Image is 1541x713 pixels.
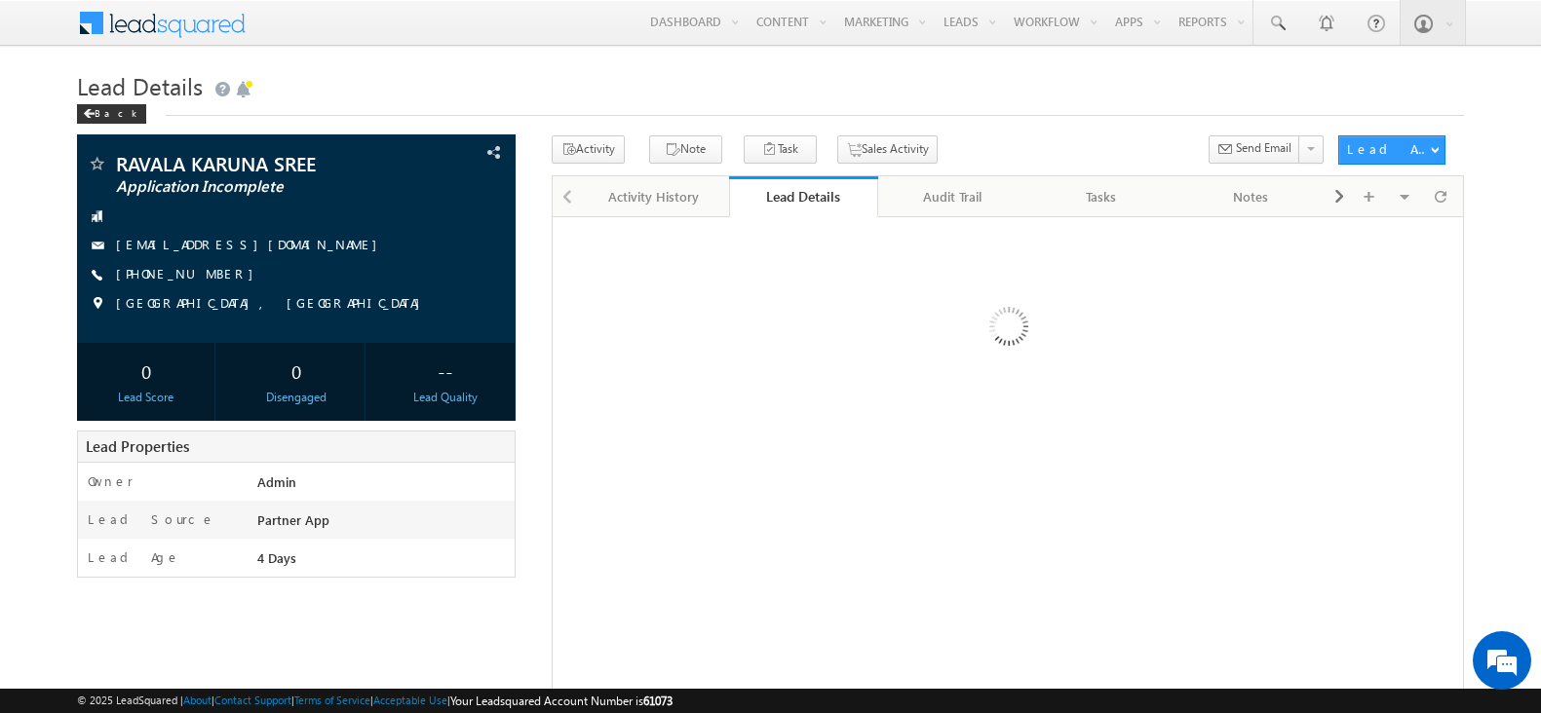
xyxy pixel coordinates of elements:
[373,694,447,706] a: Acceptable Use
[450,694,673,708] span: Your Leadsquared Account Number is
[116,154,388,173] span: RAVALA KARUNA SREE
[183,694,212,706] a: About
[116,236,387,252] a: [EMAIL_ADDRESS][DOMAIN_NAME]
[232,353,360,389] div: 0
[77,70,203,101] span: Lead Details
[1347,140,1430,158] div: Lead Actions
[878,176,1027,217] a: Audit Trail
[1027,176,1176,217] a: Tasks
[252,548,515,576] div: 4 Days
[552,135,625,164] button: Activity
[232,389,360,406] div: Disengaged
[214,694,291,706] a: Contact Support
[77,103,156,120] a: Back
[116,177,388,197] span: Application Incomplete
[88,510,215,528] label: Lead Source
[1209,135,1300,164] button: Send Email
[837,135,938,164] button: Sales Activity
[252,510,515,538] div: Partner App
[596,185,712,208] div: Activity History
[82,353,210,389] div: 0
[729,176,878,217] a: Lead Details
[643,694,673,708] span: 61073
[1043,185,1159,208] div: Tasks
[1176,176,1326,217] a: Notes
[257,473,296,490] span: Admin
[580,176,729,217] a: Activity History
[88,548,180,566] label: Lead Age
[649,135,722,164] button: Note
[82,389,210,406] div: Lead Score
[1236,139,1291,157] span: Send Email
[1338,135,1445,165] button: Lead Actions
[382,353,510,389] div: --
[906,229,1108,431] img: Loading...
[86,436,189,456] span: Lead Properties
[88,472,134,490] label: Owner
[294,694,370,706] a: Terms of Service
[77,692,673,710] span: © 2025 LeadSquared | | | | |
[894,185,1010,208] div: Audit Trail
[1192,185,1308,208] div: Notes
[77,104,146,124] div: Back
[744,135,817,164] button: Task
[744,187,864,206] div: Lead Details
[116,265,263,284] span: [PHONE_NUMBER]
[116,294,430,314] span: [GEOGRAPHIC_DATA], [GEOGRAPHIC_DATA]
[382,389,510,406] div: Lead Quality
